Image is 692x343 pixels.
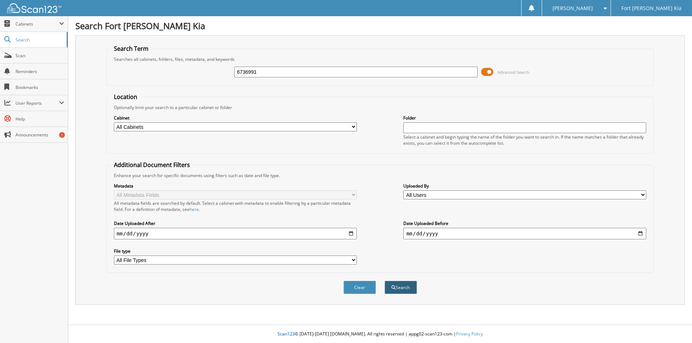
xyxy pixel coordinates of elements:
[15,84,64,90] span: Bookmarks
[385,281,417,294] button: Search
[75,20,685,32] h1: Search Fort [PERSON_NAME] Kia
[343,281,376,294] button: Clear
[15,100,59,106] span: User Reports
[7,3,61,13] img: scan123-logo-white.svg
[403,183,646,189] label: Uploaded By
[403,115,646,121] label: Folder
[403,134,646,146] div: Select a cabinet and begin typing the name of the folder you want to search in. If the name match...
[110,93,141,101] legend: Location
[553,6,593,10] span: [PERSON_NAME]
[114,115,357,121] label: Cabinet
[110,56,650,62] div: Searches all cabinets, folders, files, metadata, and keywords
[497,69,529,75] span: Advanced Search
[15,53,64,59] span: Scan
[114,220,357,226] label: Date Uploaded After
[15,68,64,75] span: Reminders
[110,161,194,169] legend: Additional Document Filters
[621,6,682,10] span: Fort [PERSON_NAME] Kia
[190,206,199,212] a: here
[15,37,63,43] span: Search
[114,228,357,239] input: start
[456,331,483,337] a: Privacy Policy
[114,183,357,189] label: Metadata
[403,220,646,226] label: Date Uploaded Before
[278,331,295,337] span: Scan123
[403,228,646,239] input: end
[110,45,152,53] legend: Search Term
[114,248,357,254] label: File type
[114,200,357,212] div: All metadata fields are searched by default. Select a cabinet with metadata to enable filtering b...
[68,325,692,343] div: © [DATE]-[DATE] [DOMAIN_NAME]. All rights reserved | appg02-scan123-com |
[15,116,64,122] span: Help
[59,132,65,138] div: 1
[15,132,64,138] span: Announcements
[110,172,650,179] div: Enhance your search for specific documents using filters such as date and file type.
[15,21,59,27] span: Cabinets
[110,104,650,110] div: Optionally limit your search to a particular cabinet or folder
